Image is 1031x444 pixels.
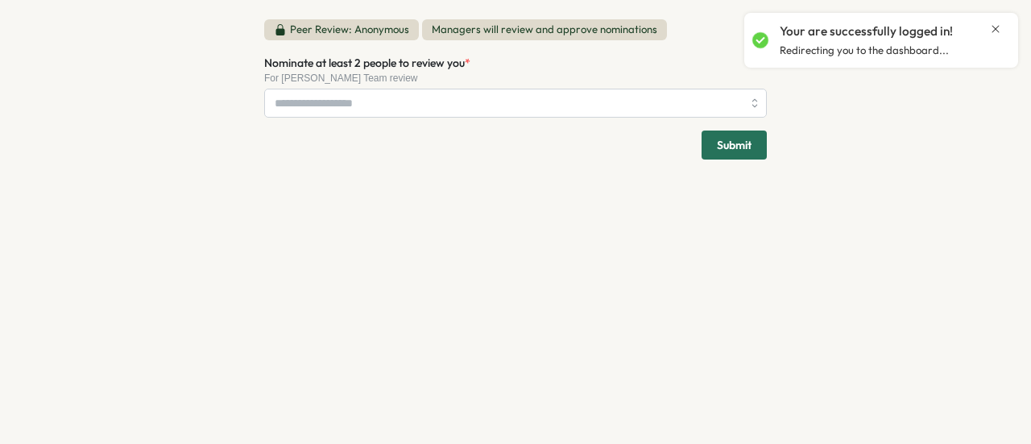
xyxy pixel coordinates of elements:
[264,73,767,84] div: For [PERSON_NAME] Team review
[290,23,409,37] p: Peer Review: Anonymous
[717,131,752,159] span: Submit
[989,23,1002,35] button: Close notification
[780,44,949,58] p: Redirecting you to the dashboard...
[264,56,465,70] span: Nominate at least 2 people to review you
[422,19,667,40] span: Managers will review and approve nominations
[780,23,953,40] p: Your are successfully logged in!
[702,131,767,160] button: Submit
